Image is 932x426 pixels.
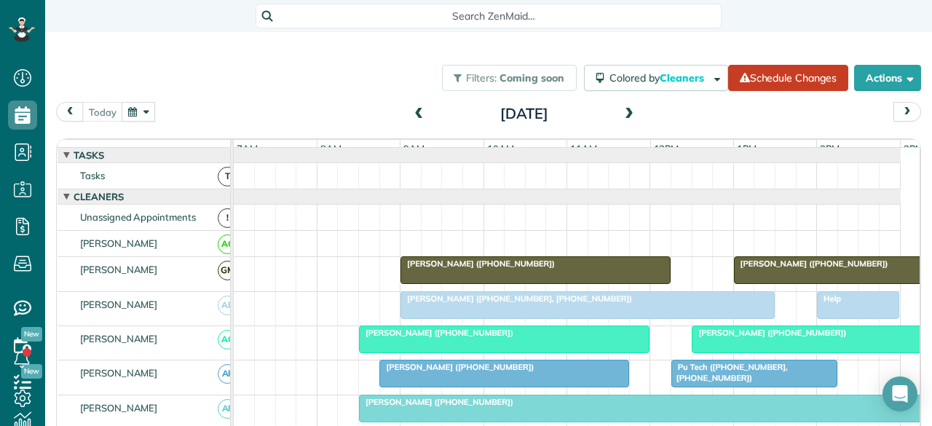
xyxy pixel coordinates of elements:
button: next [893,102,921,122]
span: [PERSON_NAME] [77,333,161,344]
span: 12pm [651,143,682,154]
span: 7am [234,143,261,154]
span: [PERSON_NAME] ([PHONE_NUMBER]) [400,259,556,269]
span: 1pm [734,143,759,154]
span: 10am [484,143,517,154]
span: Cleaners [660,71,706,84]
span: [PERSON_NAME] ([PHONE_NUMBER]) [733,259,889,269]
span: [PERSON_NAME] [77,367,161,379]
span: T [218,167,237,186]
span: Cleaners [71,191,127,202]
h2: [DATE] [433,106,615,122]
span: Colored by [609,71,709,84]
span: AC [218,234,237,254]
span: 3pm [901,143,926,154]
span: 2pm [817,143,842,154]
span: New [21,327,42,342]
span: [PERSON_NAME] ([PHONE_NUMBER]) [379,362,534,372]
span: Tasks [71,149,107,161]
span: AC [218,330,237,350]
span: 11am [567,143,600,154]
span: Help [816,293,842,304]
span: AF [218,399,237,419]
div: Open Intercom Messenger [882,376,917,411]
a: Schedule Changes [728,65,848,91]
span: [PERSON_NAME] ([PHONE_NUMBER], [PHONE_NUMBER]) [400,293,633,304]
span: Pu Tech ([PHONE_NUMBER], [PHONE_NUMBER]) [671,362,788,382]
span: [PERSON_NAME] ([PHONE_NUMBER]) [358,328,514,338]
button: Actions [854,65,921,91]
span: [PERSON_NAME] ([PHONE_NUMBER]) [358,397,514,407]
button: prev [56,102,84,122]
span: [PERSON_NAME] [77,264,161,275]
span: AF [218,364,237,384]
span: 8am [317,143,344,154]
span: [PERSON_NAME] ([PHONE_NUMBER]) [691,328,847,338]
span: [PERSON_NAME] [77,299,161,310]
span: 9am [400,143,427,154]
button: Colored byCleaners [584,65,728,91]
span: Unassigned Appointments [77,211,199,223]
span: Filters: [466,71,497,84]
span: [PERSON_NAME] [77,402,161,414]
span: ! [218,208,237,228]
span: GM [218,261,237,280]
span: [PERSON_NAME] [77,237,161,249]
span: Tasks [77,170,108,181]
button: today [82,102,123,122]
span: Coming soon [499,71,565,84]
span: AB [218,296,237,315]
